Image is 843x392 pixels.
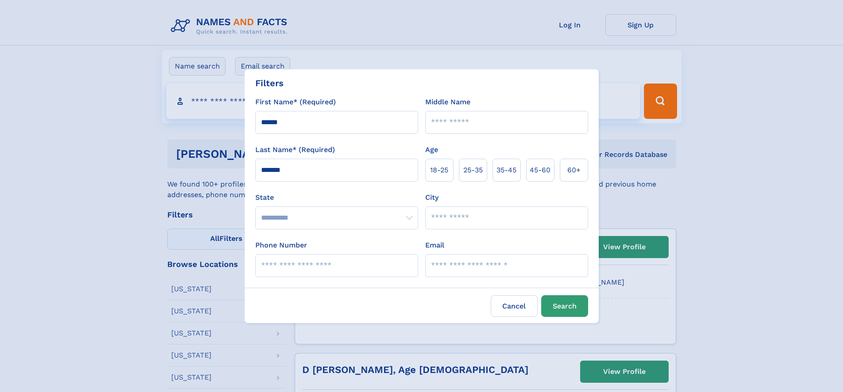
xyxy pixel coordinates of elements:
[255,240,307,251] label: Phone Number
[255,76,284,90] div: Filters
[463,165,483,175] span: 25‑35
[425,97,470,107] label: Middle Name
[491,295,538,317] label: Cancel
[425,240,444,251] label: Email
[497,165,516,175] span: 35‑45
[255,192,418,203] label: State
[425,192,439,203] label: City
[430,165,448,175] span: 18‑25
[567,165,581,175] span: 60+
[530,165,550,175] span: 45‑60
[541,295,588,317] button: Search
[255,97,336,107] label: First Name* (Required)
[255,145,335,155] label: Last Name* (Required)
[425,145,438,155] label: Age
